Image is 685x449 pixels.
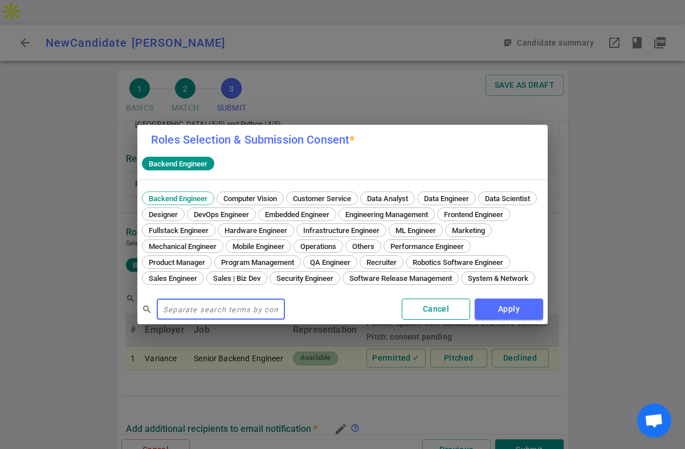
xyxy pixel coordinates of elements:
[348,242,378,251] span: Others
[142,304,152,315] span: search
[306,258,354,267] span: QA Engineer
[475,299,543,320] button: Apply
[363,194,412,203] span: Data Analyst
[386,242,468,251] span: Performance Engineer
[151,133,355,146] label: Roles Selection & Submission Consent
[345,274,456,283] span: Software Release Management
[402,299,470,320] button: Cancel
[229,242,288,251] span: Mobile Engineer
[341,210,432,219] span: Engineering Management
[289,194,355,203] span: Customer Service
[299,226,384,235] span: Infrastructure Engineer
[145,258,209,267] span: Product Manager
[392,226,440,235] span: ML Engineer
[272,274,337,283] span: Security Engineer
[209,274,264,283] span: Sales | Biz Dev
[144,160,212,168] span: Backend Engineer
[221,226,291,235] span: Hardware Engineer
[217,258,298,267] span: Program Management
[145,274,201,283] span: Sales Engineer
[481,194,534,203] span: Data Scientist
[464,274,532,283] span: System & Network
[420,194,473,203] span: Data Engineer
[440,210,507,219] span: Frontend Engineer
[145,242,221,251] span: Mechanical Engineer
[448,226,489,235] span: Marketing
[219,194,281,203] span: Computer Vision
[157,300,285,319] input: Separate search terms by comma or space
[190,210,253,219] span: DevOps Engineer
[145,194,211,203] span: Backend Engineer
[409,258,507,267] span: Robotics Software Engineer
[261,210,333,219] span: Embedded Engineer
[362,258,401,267] span: Recruiter
[296,242,340,251] span: Operations
[637,403,671,438] div: Open chat
[145,226,213,235] span: Fullstack Engineer
[145,210,182,219] span: Designer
